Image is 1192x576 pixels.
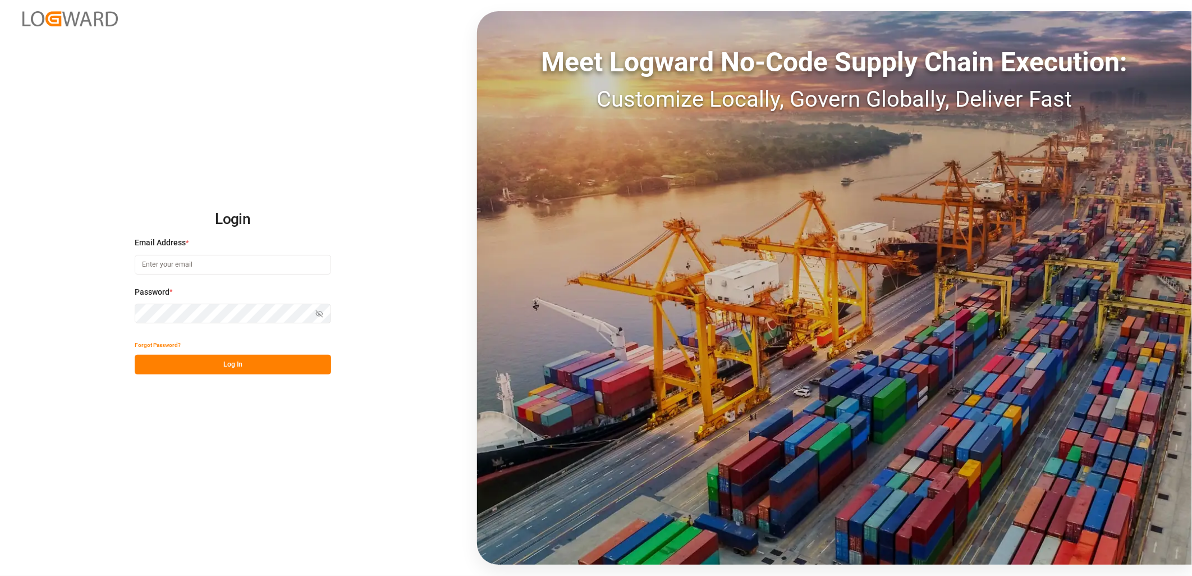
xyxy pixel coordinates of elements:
[135,286,169,298] span: Password
[135,255,331,275] input: Enter your email
[477,42,1192,83] div: Meet Logward No-Code Supply Chain Execution:
[135,202,331,237] h2: Login
[135,355,331,374] button: Log In
[477,83,1192,116] div: Customize Locally, Govern Globally, Deliver Fast
[22,11,118,26] img: Logward_new_orange.png
[135,335,181,355] button: Forgot Password?
[135,237,186,249] span: Email Address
